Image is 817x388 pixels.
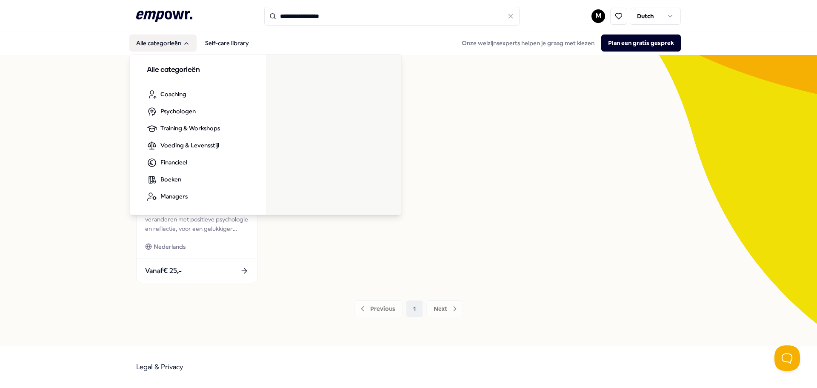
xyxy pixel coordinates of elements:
span: Vanaf € 25,- [145,265,182,276]
iframe: Help Scout Beacon - Open [774,345,800,371]
a: Legal & Privacy [136,363,183,371]
span: Managers [160,192,188,201]
button: M [591,9,605,23]
div: Alle categorieën [130,55,402,216]
a: Financieel [140,154,194,171]
div: Onze welzijnsexperts helpen je graag met kiezen [455,34,681,52]
a: Self-care library [198,34,256,52]
a: Psychologen [140,103,203,120]
a: Voeding & Levensstijl [140,137,226,154]
a: Training & Workshops [140,120,227,137]
button: Plan een gratis gesprek [601,34,681,52]
input: Search for products, categories or subcategories [264,7,520,26]
span: Psychologen [160,106,196,116]
span: Voeding & Levensstijl [160,141,219,150]
a: Coaching [140,86,193,103]
span: Boeken [160,175,181,184]
h3: Alle categorieën [147,65,249,76]
span: Training & Workshops [160,124,220,133]
a: Boeken [140,171,188,188]
div: Dagelijks journal om je denkwijze te veranderen met positieve psychologie en reflectie, voor een ... [145,205,249,233]
span: Coaching [160,89,186,99]
button: Alle categorieën [129,34,197,52]
a: Managers [140,188,194,205]
span: Financieel [160,158,187,167]
span: Nederlands [154,242,186,251]
nav: Main [129,34,256,52]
